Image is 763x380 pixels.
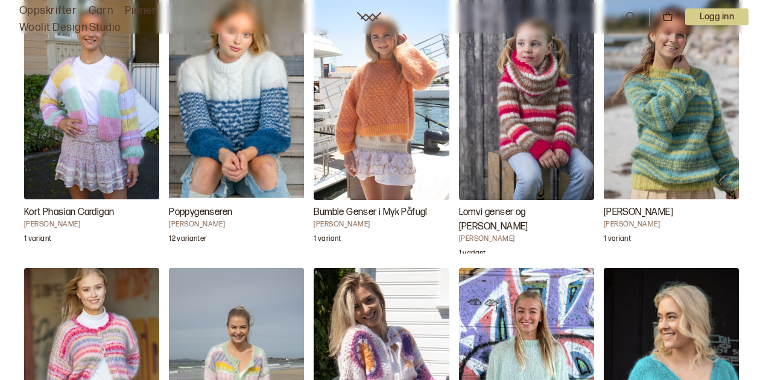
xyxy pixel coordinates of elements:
[459,205,594,234] h3: Lomvi genser og [PERSON_NAME]
[685,8,749,25] p: Logg inn
[169,205,304,220] h3: Poppygenseren
[24,205,159,220] h3: Kort Phasian Cardigan
[604,220,739,229] h4: [PERSON_NAME]
[357,12,381,22] a: Woolit
[604,205,739,220] h3: [PERSON_NAME]
[459,249,486,261] p: 1 variant
[169,234,206,246] p: 12 varianter
[314,220,449,229] h4: [PERSON_NAME]
[314,234,341,246] p: 1 variant
[314,205,449,220] h3: Bumble Genser i Myk Påfugl
[169,220,304,229] h4: [PERSON_NAME]
[604,234,631,246] p: 1 variant
[459,234,594,244] h4: [PERSON_NAME]
[89,2,113,19] a: Garn
[19,2,77,19] a: Oppskrifter
[19,19,121,36] a: Woolit Design Studio
[685,8,749,25] button: User dropdown
[125,2,156,19] a: Pinner
[24,220,159,229] h4: [PERSON_NAME]
[24,234,51,246] p: 1 variant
